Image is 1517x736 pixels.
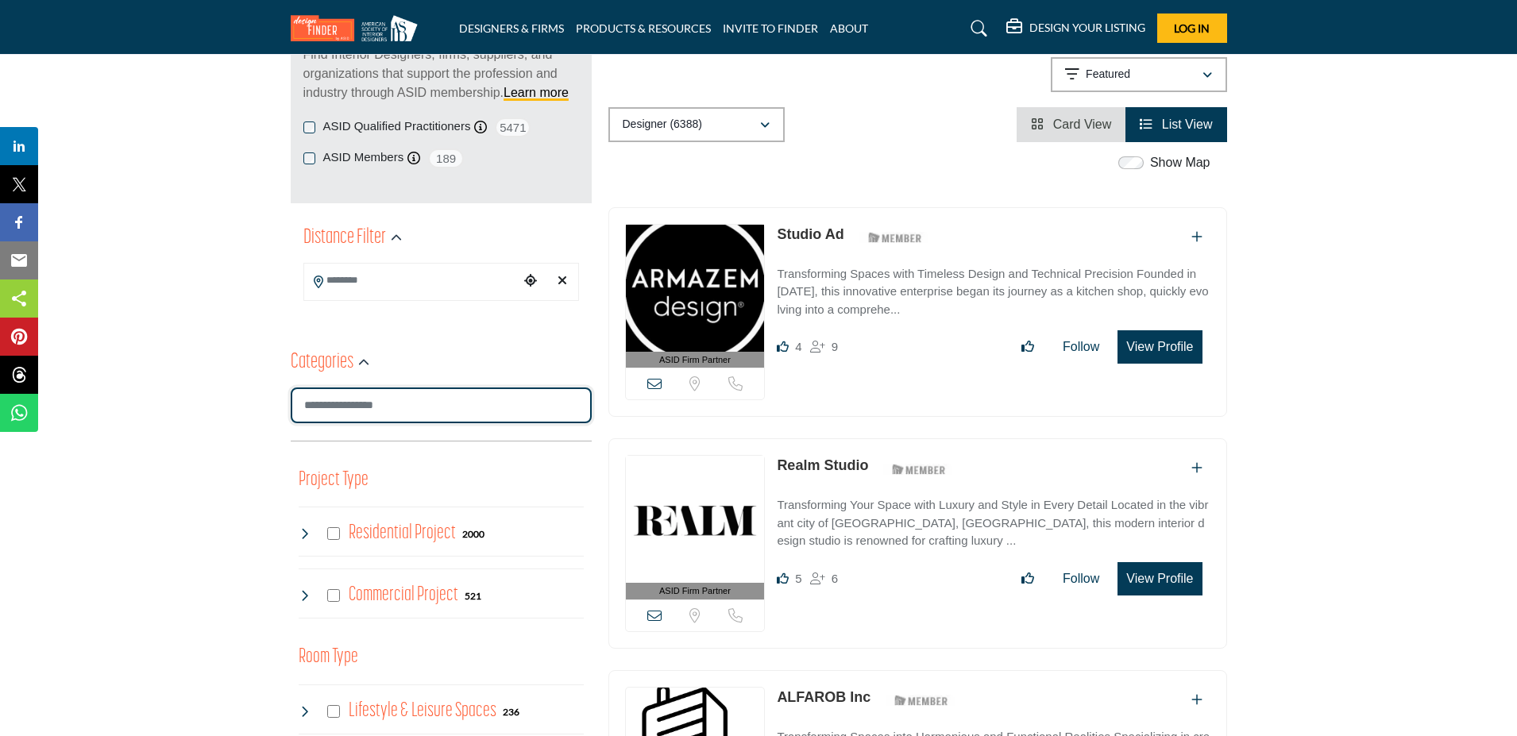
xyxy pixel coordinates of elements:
li: Card View [1017,107,1125,142]
p: Transforming Your Space with Luxury and Style in Every Detail Located in the vibrant city of [GEO... [777,496,1210,550]
a: INVITE TO FINDER [723,21,818,35]
a: DESIGNERS & FIRMS [459,21,564,35]
label: ASID Members [323,148,404,167]
span: 189 [428,148,464,168]
span: 6 [832,572,838,585]
a: ALFAROB Inc [777,689,870,705]
p: Designer (6388) [623,117,702,133]
button: Follow [1052,563,1110,595]
div: Clear search location [550,264,574,299]
div: Choose your current location [519,264,542,299]
span: Card View [1053,118,1112,131]
h4: Commercial Project: Involve the design, construction, or renovation of spaces used for business p... [349,581,458,609]
a: ABOUT [830,21,868,35]
input: Search Location [304,265,519,296]
img: ASID Members Badge Icon [886,691,957,711]
button: Project Type [299,465,369,495]
a: View Card [1031,118,1111,131]
input: Search Category [291,387,592,423]
a: Learn more [504,86,569,99]
div: 236 Results For Lifestyle & Leisure Spaces [503,704,519,719]
img: ASID Members Badge Icon [859,228,931,248]
a: ASID Firm Partner [626,225,765,368]
p: Studio Ad [777,224,843,245]
b: 2000 [462,529,484,540]
h5: DESIGN YOUR LISTING [1029,21,1145,35]
span: List View [1162,118,1213,131]
span: 4 [795,340,801,353]
label: Show Map [1150,153,1210,172]
button: Log In [1157,13,1227,43]
div: 2000 Results For Residential Project [462,526,484,541]
div: Followers [810,337,838,356]
p: Find Interior Designers, firms, suppliers, and organizations that support the profession and indu... [303,45,579,102]
input: Select Residential Project checkbox [327,527,340,540]
h4: Lifestyle & Leisure Spaces: Lifestyle & Leisure Spaces [349,697,496,725]
label: ASID Qualified Practitioners [323,118,471,136]
img: Realm Studio [626,456,765,583]
img: Site Logo [291,15,426,41]
p: ALFAROB Inc [777,687,870,708]
p: Realm Studio [777,455,868,476]
a: ASID Firm Partner [626,456,765,599]
button: Like listing [1011,331,1044,363]
p: Featured [1086,67,1130,83]
i: Likes [777,572,789,584]
h2: Categories [291,349,353,377]
i: Likes [777,341,789,353]
b: 236 [503,707,519,718]
img: ASID Members Badge Icon [883,459,955,479]
div: Followers [810,569,838,588]
span: 5471 [495,118,531,137]
a: Add To List [1191,230,1202,244]
button: Room Type [299,642,358,672]
b: 521 [465,591,481,602]
h4: Residential Project: Types of projects range from simple residential renovations to highly comple... [349,519,456,547]
a: Realm Studio [777,457,868,473]
img: Studio Ad [626,225,765,352]
span: Log In [1174,21,1210,35]
a: Transforming Spaces with Timeless Design and Technical Precision Founded in [DATE], this innovati... [777,256,1210,319]
div: 521 Results For Commercial Project [465,588,481,603]
button: Like listing [1011,563,1044,595]
button: View Profile [1117,562,1202,595]
button: View Profile [1117,330,1202,364]
input: Select Lifestyle & Leisure Spaces checkbox [327,705,340,718]
a: Add To List [1191,693,1202,707]
span: ASID Firm Partner [659,584,731,598]
h2: Distance Filter [303,224,386,252]
li: List View [1125,107,1226,142]
a: PRODUCTS & RESOURCES [576,21,711,35]
input: Select Commercial Project checkbox [327,589,340,602]
input: ASID Members checkbox [303,152,315,164]
span: 9 [832,340,838,353]
div: DESIGN YOUR LISTING [1006,19,1145,38]
span: ASID Firm Partner [659,353,731,367]
a: View List [1140,118,1212,131]
a: Transforming Your Space with Luxury and Style in Every Detail Located in the vibrant city of [GEO... [777,487,1210,550]
p: Transforming Spaces with Timeless Design and Technical Precision Founded in [DATE], this innovati... [777,265,1210,319]
a: Studio Ad [777,226,843,242]
button: Designer (6388) [608,107,785,142]
span: 5 [795,572,801,585]
a: Search [955,16,998,41]
a: Add To List [1191,461,1202,475]
input: ASID Qualified Practitioners checkbox [303,121,315,133]
button: Follow [1052,331,1110,363]
button: Featured [1051,57,1227,92]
